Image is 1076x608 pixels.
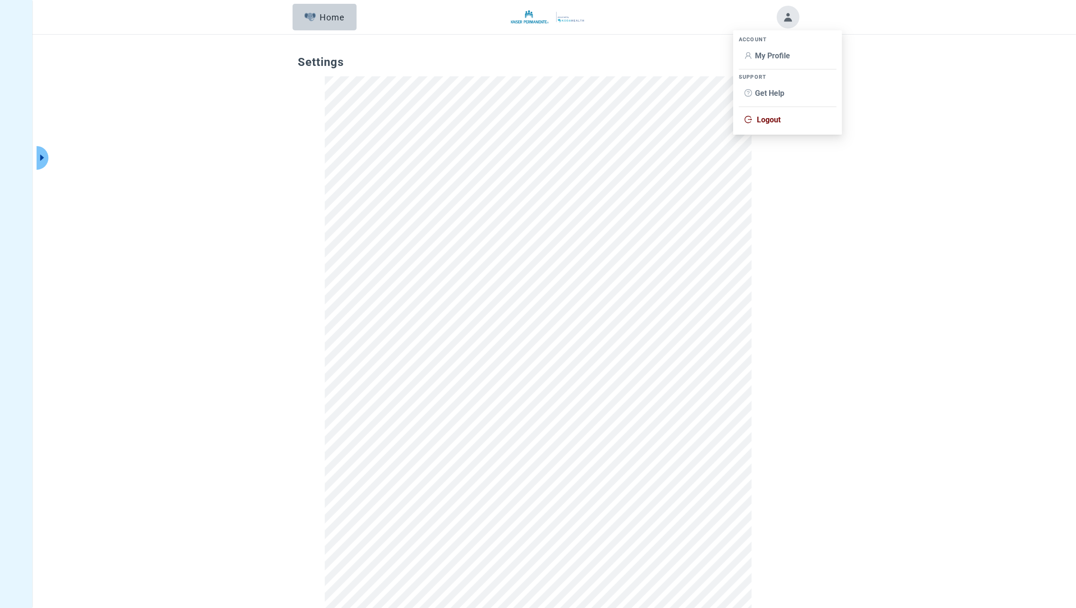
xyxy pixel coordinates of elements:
[304,12,345,22] div: Home
[745,89,752,97] span: question-circle
[745,52,752,59] span: user
[293,4,357,30] button: ElephantHome
[745,116,752,123] span: logout
[489,9,587,25] img: Koda Health
[298,55,778,76] span: Settings
[739,36,837,43] div: ACCOUNT
[739,74,837,81] div: SUPPORT
[733,30,842,135] ul: Account menu
[755,89,784,98] span: Get Help
[777,6,800,28] button: Toggle account menu
[304,13,316,21] img: Elephant
[757,115,781,124] span: Logout
[755,51,790,60] span: My Profile
[37,146,48,170] button: Expand menu
[37,153,46,162] span: caret-right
